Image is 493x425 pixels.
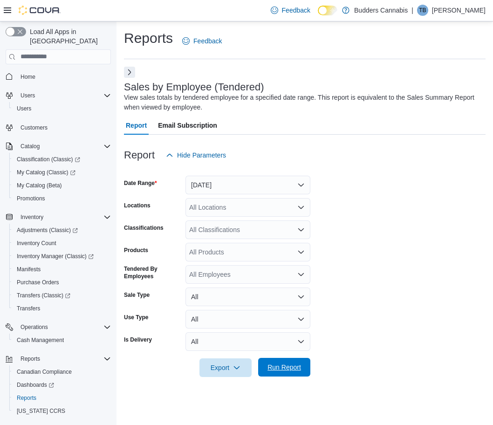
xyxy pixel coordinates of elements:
span: Inventory [17,212,111,223]
span: Users [17,105,31,112]
span: Inventory Count [13,238,111,249]
label: Is Delivery [124,336,152,343]
a: Classification (Classic) [9,153,115,166]
span: Reports [21,355,40,363]
span: [US_STATE] CCRS [17,407,65,415]
span: Transfers (Classic) [17,292,70,299]
button: [DATE] [185,176,310,194]
span: Hide Parameters [177,151,226,160]
span: Purchase Orders [17,279,59,286]
span: Adjustments (Classic) [17,226,78,234]
span: Inventory [21,213,43,221]
button: Next [124,67,135,78]
a: Adjustments (Classic) [13,225,82,236]
span: My Catalog (Classic) [17,169,75,176]
span: Catalog [21,143,40,150]
span: Washington CCRS [13,405,111,417]
button: All [185,288,310,306]
span: Inventory Manager (Classic) [17,253,94,260]
button: Users [2,89,115,102]
span: Load All Apps in [GEOGRAPHIC_DATA] [26,27,111,46]
a: Inventory Manager (Classic) [9,250,115,263]
label: Use Type [124,314,148,321]
button: Reports [2,352,115,365]
span: My Catalog (Beta) [17,182,62,189]
a: Home [17,71,39,82]
span: Dashboards [13,379,111,391]
button: Inventory [17,212,47,223]
button: [US_STATE] CCRS [9,404,115,418]
span: My Catalog (Classic) [13,167,111,178]
a: Cash Management [13,335,68,346]
a: Manifests [13,264,44,275]
span: Report [126,116,147,135]
a: Reports [13,392,40,404]
button: Run Report [258,358,310,377]
span: My Catalog (Beta) [13,180,111,191]
a: My Catalog (Classic) [13,167,79,178]
p: [PERSON_NAME] [432,5,486,16]
a: Inventory Count [13,238,60,249]
button: Catalog [17,141,43,152]
button: Users [9,102,115,115]
button: Users [17,90,39,101]
span: Cash Management [13,335,111,346]
a: My Catalog (Beta) [13,180,66,191]
span: Customers [21,124,48,131]
span: Purchase Orders [13,277,111,288]
span: Export [205,358,246,377]
button: All [185,310,310,329]
span: Transfers (Classic) [13,290,111,301]
a: Adjustments (Classic) [9,224,115,237]
button: Catalog [2,140,115,153]
a: Customers [17,122,51,133]
span: Adjustments (Classic) [13,225,111,236]
button: Manifests [9,263,115,276]
button: Canadian Compliance [9,365,115,378]
button: Reports [9,391,115,404]
a: Dashboards [13,379,58,391]
label: Products [124,247,148,254]
button: Transfers [9,302,115,315]
a: Classification (Classic) [13,154,84,165]
label: Date Range [124,179,157,187]
button: Export [199,358,252,377]
a: Transfers (Classic) [9,289,115,302]
span: Manifests [17,266,41,273]
span: Inventory Count [17,240,56,247]
span: Users [13,103,111,114]
span: Promotions [13,193,111,204]
p: Budders Cannabis [354,5,408,16]
a: Feedback [178,32,226,50]
button: Hide Parameters [162,146,230,165]
label: Tendered By Employees [124,265,182,280]
label: Classifications [124,224,164,232]
span: Transfers [17,305,40,312]
label: Sale Type [124,291,150,299]
span: Classification (Classic) [17,156,80,163]
a: Inventory Manager (Classic) [13,251,97,262]
span: Transfers [13,303,111,314]
span: Email Subscription [158,116,217,135]
button: Promotions [9,192,115,205]
button: Open list of options [297,226,305,233]
span: Reports [17,394,36,402]
span: Customers [17,122,111,133]
button: All [185,332,310,351]
span: Home [21,73,35,81]
div: Trevor Bell [417,5,428,16]
span: Catalog [17,141,111,152]
a: [US_STATE] CCRS [13,405,69,417]
span: Manifests [13,264,111,275]
button: Inventory [2,211,115,224]
a: Transfers (Classic) [13,290,74,301]
img: Cova [19,6,61,15]
span: Dashboards [17,381,54,389]
a: My Catalog (Classic) [9,166,115,179]
button: Home [2,70,115,83]
span: Feedback [282,6,310,15]
a: Dashboards [9,378,115,391]
a: Feedback [267,1,314,20]
a: Users [13,103,35,114]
